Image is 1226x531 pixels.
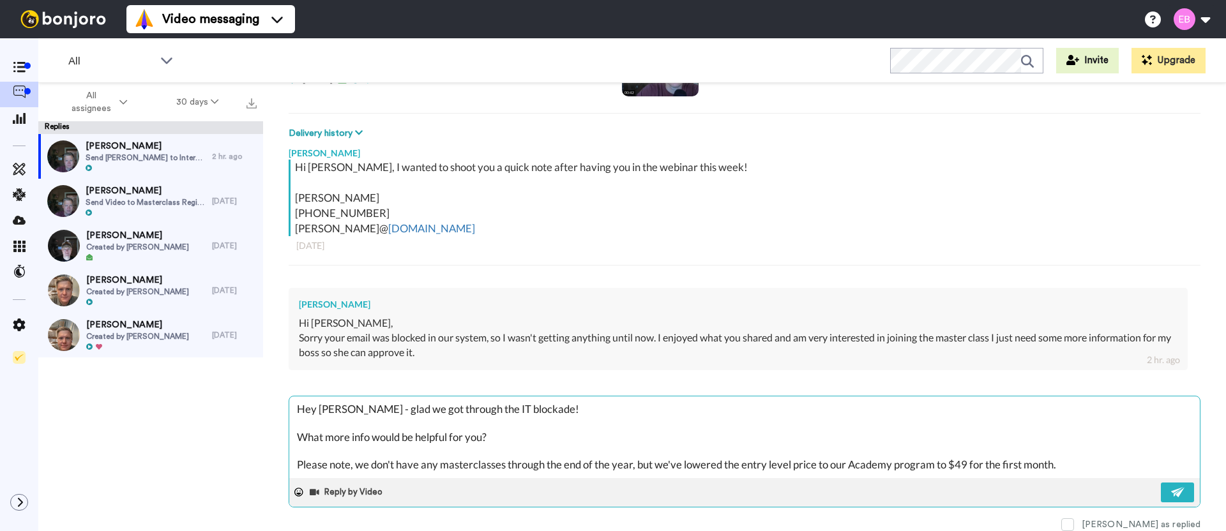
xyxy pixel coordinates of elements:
[86,140,206,153] span: [PERSON_NAME]
[38,313,263,357] a: [PERSON_NAME]Created by [PERSON_NAME][DATE]
[1171,487,1185,497] img: send-white.svg
[15,10,111,28] img: bj-logo-header-white.svg
[162,10,259,28] span: Video messaging
[86,197,206,207] span: Send Video to Masterclass Registrants
[246,98,257,108] img: export.svg
[289,126,367,140] button: Delivery history
[38,121,263,134] div: Replies
[308,482,386,502] button: Reply by Video
[48,230,80,262] img: 5796606d-ca03-4fab-9be5-64713e828d55-thumb.jpg
[86,274,189,287] span: [PERSON_NAME]
[86,331,189,341] span: Created by [PERSON_NAME]
[48,319,80,351] img: 414982a4-c91e-47df-802e-9078a7771c78-thumb.jpg
[68,54,154,69] span: All
[212,196,257,206] div: [DATE]
[48,274,80,306] img: b933f0b1-53de-4c43-ae1e-052f788e996c-thumb.jpg
[152,91,243,114] button: 30 days
[299,316,1177,331] div: Hi [PERSON_NAME],
[38,134,263,179] a: [PERSON_NAME]Send [PERSON_NAME] to Interested Attendees2 hr. ago
[295,160,1197,236] div: Hi [PERSON_NAME], I wanted to shoot you a quick note after having you in the webinar this week! [...
[289,140,1200,160] div: [PERSON_NAME]
[13,351,26,364] img: Checklist.svg
[212,241,257,251] div: [DATE]
[38,223,263,268] a: [PERSON_NAME]Created by [PERSON_NAME][DATE]
[1147,354,1180,366] div: 2 hr. ago
[212,285,257,295] div: [DATE]
[86,318,189,331] span: [PERSON_NAME]
[296,239,1193,252] div: [DATE]
[41,84,152,120] button: All assignees
[86,184,206,197] span: [PERSON_NAME]
[299,331,1177,360] div: Sorry your email was blocked in our system, so I wasn't getting anything until now. I enjoyed wha...
[86,242,189,252] span: Created by [PERSON_NAME]
[47,140,79,172] img: 5927b53c-0e47-410a-8267-94c58496dff8-thumb.jpg
[289,396,1200,478] textarea: Hey [PERSON_NAME] - glad we got through the IT blockade! What more info would be helpful for you?...
[243,93,261,112] button: Export all results that match these filters now.
[388,221,475,235] a: [DOMAIN_NAME]
[299,298,1177,311] div: [PERSON_NAME]
[212,330,257,340] div: [DATE]
[1056,48,1119,73] button: Invite
[86,229,189,242] span: [PERSON_NAME]
[1082,518,1200,531] div: [PERSON_NAME] as replied
[47,185,79,217] img: 49a79975-d2de-460e-add4-3972ed31e9c6-thumb.jpg
[38,179,263,223] a: [PERSON_NAME]Send Video to Masterclass Registrants[DATE]
[86,287,189,297] span: Created by [PERSON_NAME]
[212,151,257,161] div: 2 hr. ago
[65,89,117,115] span: All assignees
[1131,48,1206,73] button: Upgrade
[38,268,263,313] a: [PERSON_NAME]Created by [PERSON_NAME][DATE]
[86,153,206,163] span: Send [PERSON_NAME] to Interested Attendees
[134,9,155,29] img: vm-color.svg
